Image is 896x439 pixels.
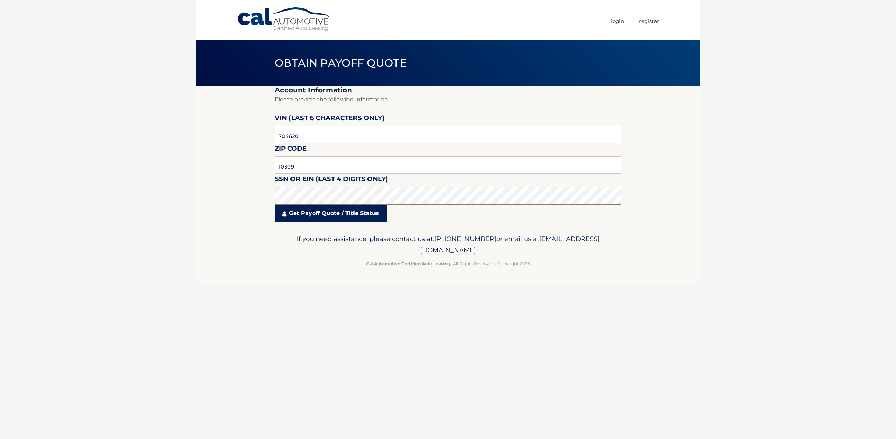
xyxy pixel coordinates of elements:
[279,233,617,256] p: If you need assistance, please contact us at: or email us at
[639,15,659,27] a: Register
[366,261,450,266] strong: Cal Automotive Certified Auto Leasing
[275,95,621,104] p: Please provide the following information.
[275,86,621,95] h2: Account Information
[434,235,496,243] span: [PHONE_NUMBER]
[237,7,331,32] a: Cal Automotive
[275,56,407,69] span: Obtain Payoff Quote
[275,143,307,156] label: Zip Code
[275,174,388,187] label: SSN or EIN (last 4 digits only)
[279,260,617,267] p: - All Rights Reserved - Copyright 2025
[275,205,387,222] a: Get Payoff Quote / Title Status
[611,15,624,27] a: Login
[275,113,385,126] label: VIN (last 6 characters only)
